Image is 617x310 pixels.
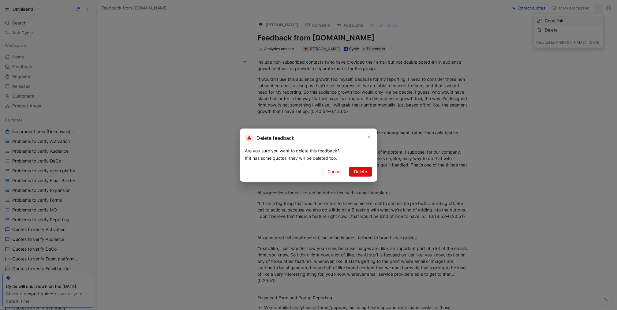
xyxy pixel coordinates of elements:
h2: Delete feedback [245,134,294,142]
button: Cancel [322,167,346,177]
button: Delete [349,167,372,177]
div: Are you sure you want to delete this feedback? If it has some quotes, they will be deleted too. [245,147,372,162]
span: Cancel [327,168,341,175]
span: Delete [354,168,367,175]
